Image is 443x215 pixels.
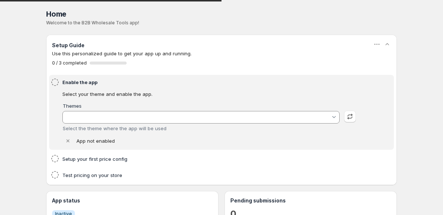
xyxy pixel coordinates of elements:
span: 0 / 3 completed [52,60,87,66]
p: Welcome to the B2B Wholesale Tools app! [46,20,397,26]
h4: Enable the app [62,79,358,86]
h3: Setup Guide [52,42,85,49]
p: Use this personalized guide to get your app up and running. [52,50,391,57]
h3: App status [52,197,213,204]
span: Home [46,10,66,18]
p: App not enabled [76,137,115,145]
p: Select your theme and enable the app. [62,90,356,98]
div: Select the theme where the app will be used [63,125,340,131]
h4: Test pricing on your store [62,171,358,179]
h4: Setup your first price config [62,155,358,163]
h3: Pending submissions [230,197,391,204]
label: Themes [63,103,82,109]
